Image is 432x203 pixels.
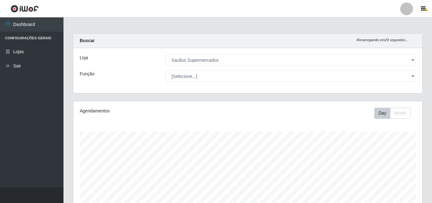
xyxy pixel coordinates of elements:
[10,5,39,13] img: CoreUI Logo
[80,71,95,77] label: Função
[390,108,411,119] button: Month
[374,108,411,119] div: First group
[80,108,214,114] div: Agendamentos
[374,108,416,119] div: Toolbar with button groups
[356,38,408,42] i: Recarregando em 29 segundos...
[374,108,390,119] button: Day
[80,38,95,43] strong: Buscar
[80,54,88,61] label: Loja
